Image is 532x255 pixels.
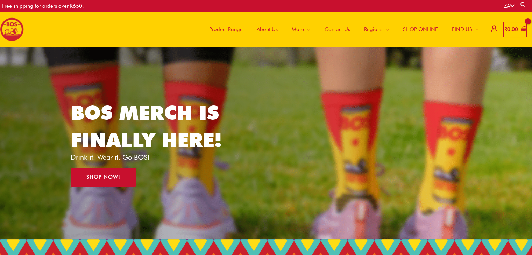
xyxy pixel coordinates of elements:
span: R [504,26,507,32]
a: SHOP ONLINE [396,12,445,47]
a: Product Range [202,12,250,47]
a: More [285,12,318,47]
a: Search button [520,1,527,8]
span: FIND US [452,19,472,40]
span: SHOP ONLINE [403,19,438,40]
a: Contact Us [318,12,357,47]
nav: Site Navigation [197,12,486,47]
p: Drink it. Wear it. Go BOS! [71,154,232,161]
span: SHOP NOW! [86,175,120,180]
a: ZA [504,3,515,9]
span: Product Range [209,19,243,40]
a: BOS MERCH IS FINALLY HERE! [71,101,222,152]
span: Contact Us [325,19,350,40]
span: About Us [257,19,278,40]
span: Regions [364,19,382,40]
a: About Us [250,12,285,47]
a: SHOP NOW! [71,168,136,187]
a: Regions [357,12,396,47]
a: View Shopping Cart, empty [503,22,527,37]
span: More [292,19,304,40]
bdi: 0.00 [504,26,518,32]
